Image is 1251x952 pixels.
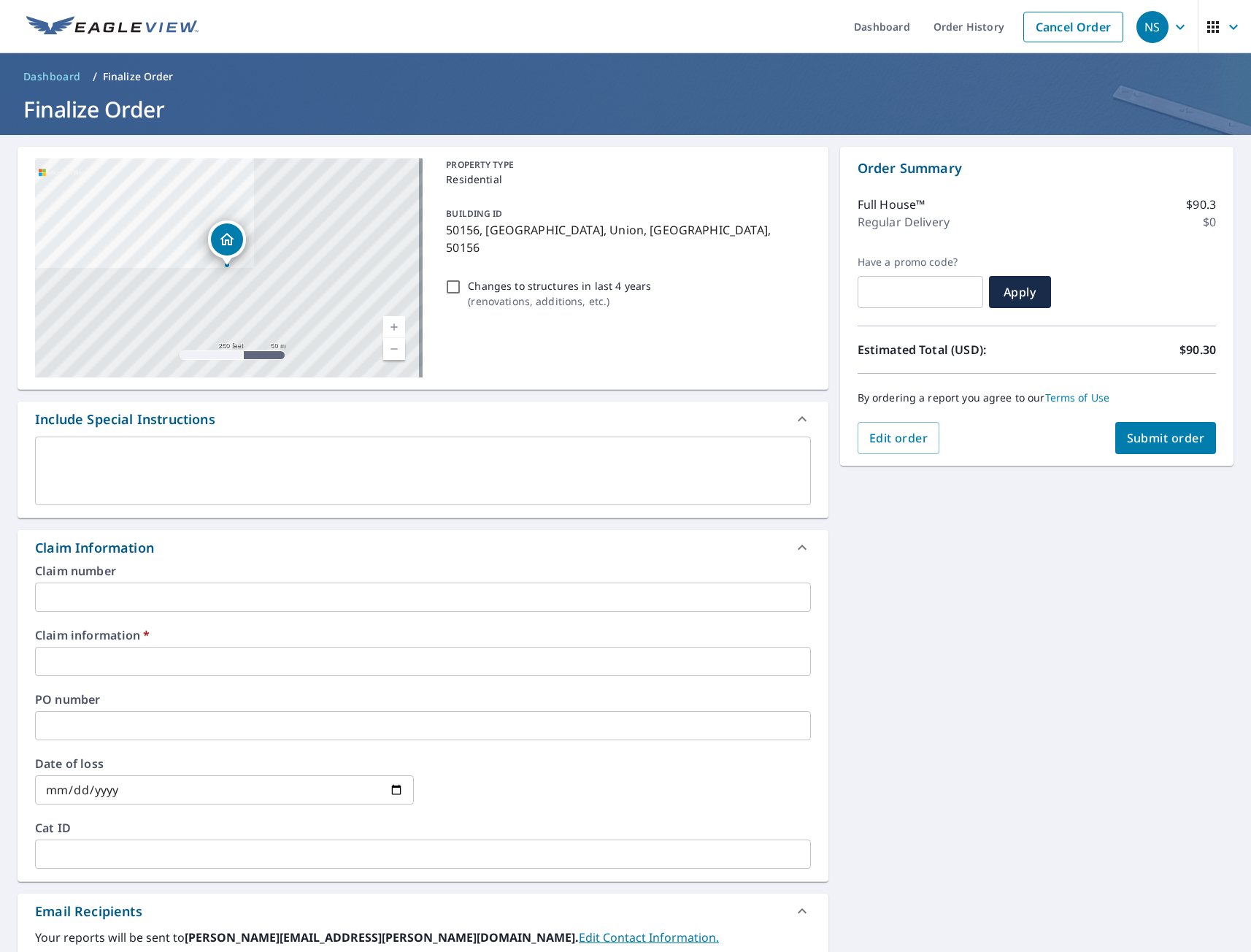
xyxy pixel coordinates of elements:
[35,538,154,558] div: Claim Information
[858,256,983,269] label: Have a promo code?
[18,402,828,437] div: Include Special Instructions
[35,694,811,705] label: PO number
[1179,341,1216,358] p: $90.30
[1115,422,1217,454] button: Submit order
[989,276,1051,308] button: Apply
[858,196,925,213] p: Full House™
[579,929,719,945] a: EditContactInfo
[35,902,142,921] div: Email Recipients
[18,894,828,929] div: Email Recipients
[35,929,811,946] label: Your reports will be sent to
[383,316,405,338] a: Current Level 17, Zoom In
[858,158,1216,178] p: Order Summary
[446,207,502,220] p: BUILDING ID
[1186,196,1216,213] p: $90.3
[383,338,405,360] a: Current Level 17, Zoom Out
[35,758,414,769] label: Date of loss
[93,68,97,85] li: /
[103,69,174,84] p: Finalize Order
[468,293,651,309] p: ( renovations, additions, etc. )
[1045,391,1110,404] a: Terms of Use
[468,278,651,293] p: Changes to structures in last 4 years
[208,220,246,266] div: Dropped pin, building 1, Residential property, 50156, US Union, IA 50156
[18,94,1233,124] h1: Finalize Order
[1203,213,1216,231] p: $0
[1023,12,1123,42] a: Cancel Order
[446,221,804,256] p: 50156, [GEOGRAPHIC_DATA], Union, [GEOGRAPHIC_DATA], 50156
[858,213,950,231] p: Regular Delivery
[446,158,804,172] p: PROPERTY TYPE
[1136,11,1169,43] div: NS
[35,822,811,834] label: Cat ID
[869,430,928,446] span: Edit order
[446,172,804,187] p: Residential
[858,341,1037,358] p: Estimated Total (USD):
[26,16,199,38] img: EV Logo
[858,422,940,454] button: Edit order
[858,391,1216,404] p: By ordering a report you agree to our
[18,530,828,565] div: Claim Information
[185,929,579,945] b: [PERSON_NAME][EMAIL_ADDRESS][PERSON_NAME][DOMAIN_NAME].
[1127,430,1205,446] span: Submit order
[18,65,87,88] a: Dashboard
[35,629,811,641] label: Claim information
[18,65,1233,88] nav: breadcrumb
[23,69,81,84] span: Dashboard
[35,410,215,429] div: Include Special Instructions
[1001,284,1039,300] span: Apply
[35,565,811,577] label: Claim number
